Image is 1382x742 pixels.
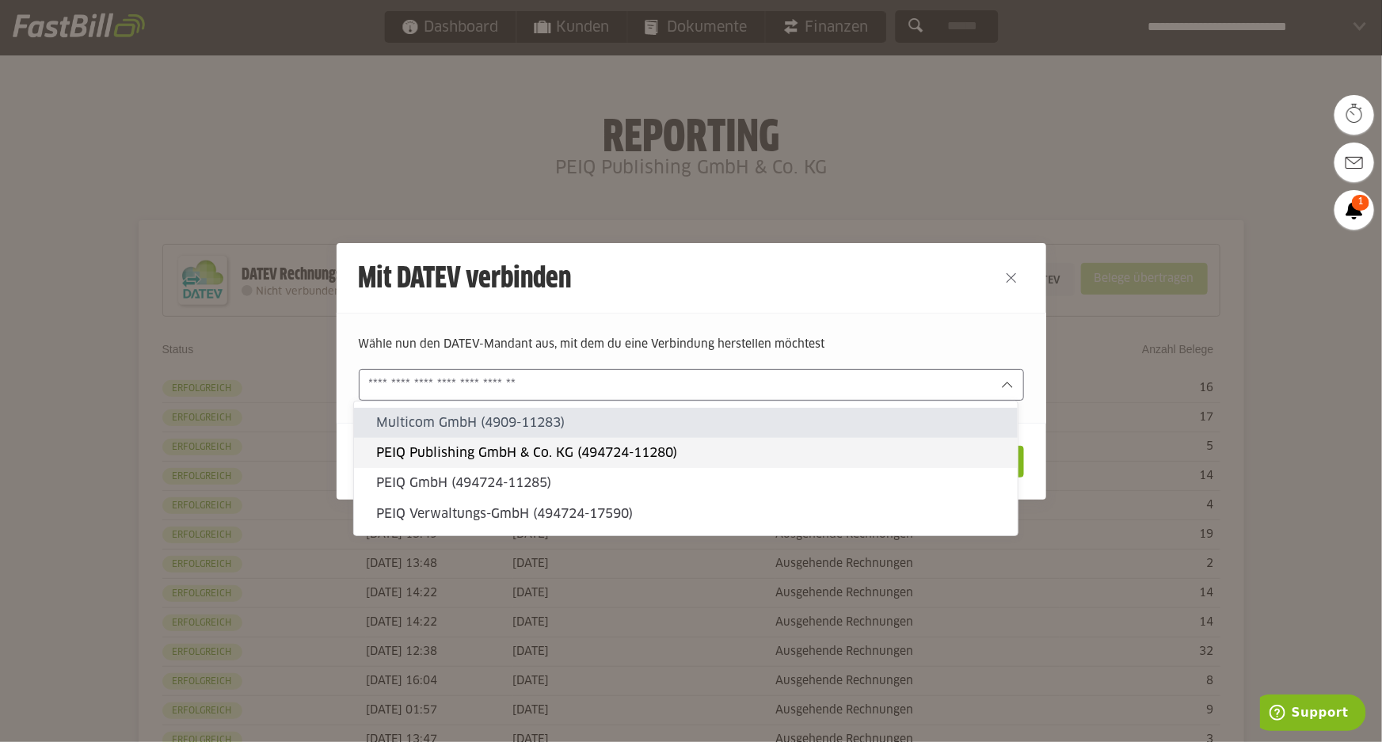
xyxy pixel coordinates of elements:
iframe: Öffnet ein Widget, in dem Sie weitere Informationen finden [1260,694,1366,734]
a: 1 [1334,190,1374,230]
sl-option: PEIQ Verwaltungs-GmbH (494724-17590) [354,499,1018,529]
span: 1 [1352,195,1369,211]
p: Wähle nun den DATEV-Mandant aus, mit dem du eine Verbindung herstellen möchtest [359,336,1024,353]
sl-option: PEIQ GmbH (494724-11285) [354,468,1018,498]
sl-option: PEIQ Publishing GmbH & Co. KG (494724-11280) [354,438,1018,468]
sl-option: Multicom GmbH (4909-11283) [354,408,1018,438]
